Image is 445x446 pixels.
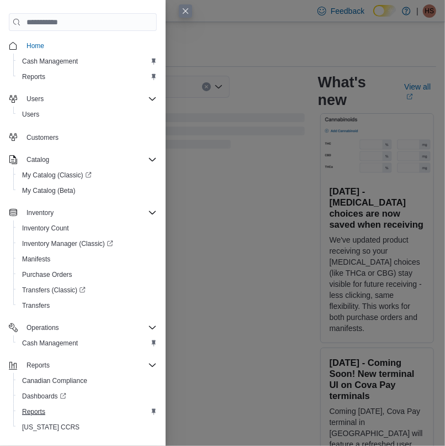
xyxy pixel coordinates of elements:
[13,404,161,419] button: Reports
[4,205,161,221] button: Inventory
[22,153,54,166] button: Catalog
[18,184,157,197] span: My Catalog (Beta)
[4,152,161,167] button: Catalog
[27,208,54,217] span: Inventory
[22,359,54,372] button: Reports
[18,253,55,266] a: Manifests
[18,55,82,68] a: Cash Management
[18,70,50,83] a: Reports
[13,282,161,298] a: Transfers (Classic)
[22,376,87,385] span: Canadian Compliance
[13,69,161,85] button: Reports
[22,171,92,180] span: My Catalog (Classic)
[22,92,157,106] span: Users
[18,108,157,121] span: Users
[27,95,44,103] span: Users
[22,339,78,348] span: Cash Management
[22,359,157,372] span: Reports
[13,107,161,122] button: Users
[18,268,157,281] span: Purchase Orders
[4,38,161,54] button: Home
[27,155,49,164] span: Catalog
[22,206,58,219] button: Inventory
[18,421,84,434] a: [US_STATE] CCRS
[22,206,157,219] span: Inventory
[9,33,157,434] nav: Complex example
[22,72,45,81] span: Reports
[18,374,157,387] span: Canadian Compliance
[22,130,157,144] span: Customers
[22,321,63,334] button: Operations
[27,361,50,370] span: Reports
[18,299,54,312] a: Transfers
[22,270,72,279] span: Purchase Orders
[22,39,49,53] a: Home
[13,221,161,236] button: Inventory Count
[22,392,66,401] span: Dashboards
[18,390,157,403] span: Dashboards
[18,337,157,350] span: Cash Management
[22,186,76,195] span: My Catalog (Beta)
[22,423,80,432] span: [US_STATE] CCRS
[18,237,118,250] a: Inventory Manager (Classic)
[27,323,59,332] span: Operations
[13,54,161,69] button: Cash Management
[4,129,161,145] button: Customers
[22,321,157,334] span: Operations
[18,268,77,281] a: Purchase Orders
[22,239,113,248] span: Inventory Manager (Classic)
[18,390,71,403] a: Dashboards
[18,284,157,297] span: Transfers (Classic)
[27,133,59,142] span: Customers
[18,299,157,312] span: Transfers
[13,167,161,183] a: My Catalog (Classic)
[13,335,161,351] button: Cash Management
[13,267,161,282] button: Purchase Orders
[22,286,86,295] span: Transfers (Classic)
[22,57,78,66] span: Cash Management
[22,92,48,106] button: Users
[179,4,192,18] button: Close this dialog
[18,405,50,418] a: Reports
[22,39,157,53] span: Home
[18,374,92,387] a: Canadian Compliance
[18,55,157,68] span: Cash Management
[13,183,161,198] button: My Catalog (Beta)
[18,237,157,250] span: Inventory Manager (Classic)
[22,301,50,310] span: Transfers
[22,110,39,119] span: Users
[18,337,82,350] a: Cash Management
[22,407,45,416] span: Reports
[13,419,161,435] button: [US_STATE] CCRS
[22,131,63,144] a: Customers
[22,153,157,166] span: Catalog
[13,251,161,267] button: Manifests
[13,373,161,389] button: Canadian Compliance
[4,320,161,335] button: Operations
[18,405,157,418] span: Reports
[18,169,96,182] a: My Catalog (Classic)
[18,184,80,197] a: My Catalog (Beta)
[18,253,157,266] span: Manifests
[18,421,157,434] span: Washington CCRS
[18,222,73,235] a: Inventory Count
[13,389,161,404] a: Dashboards
[18,108,44,121] a: Users
[18,284,90,297] a: Transfers (Classic)
[22,255,50,264] span: Manifests
[18,70,157,83] span: Reports
[4,91,161,107] button: Users
[18,169,157,182] span: My Catalog (Classic)
[27,41,44,50] span: Home
[22,224,69,233] span: Inventory Count
[13,298,161,313] button: Transfers
[4,358,161,373] button: Reports
[13,236,161,251] a: Inventory Manager (Classic)
[18,222,157,235] span: Inventory Count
